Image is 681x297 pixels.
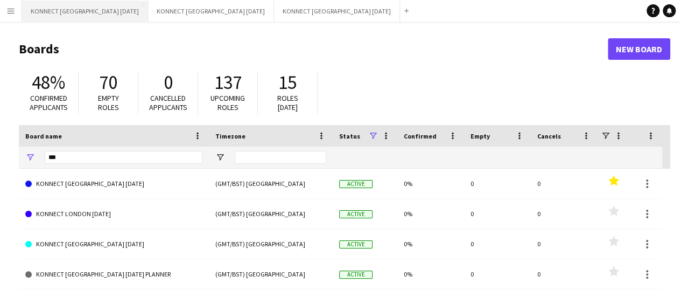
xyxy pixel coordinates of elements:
[537,132,561,140] span: Cancels
[149,93,187,112] span: Cancelled applicants
[397,169,464,198] div: 0%
[397,259,464,289] div: 0%
[25,132,62,140] span: Board name
[209,259,333,289] div: (GMT/BST) [GEOGRAPHIC_DATA]
[339,132,360,140] span: Status
[397,229,464,259] div: 0%
[235,151,326,164] input: Timezone Filter Input
[464,229,531,259] div: 0
[531,199,598,229] div: 0
[164,71,173,94] span: 0
[30,93,68,112] span: Confirmed applicants
[339,210,373,218] span: Active
[215,132,245,140] span: Timezone
[608,38,670,60] a: New Board
[274,1,400,22] button: KONNECT [GEOGRAPHIC_DATA] [DATE]
[464,199,531,229] div: 0
[531,169,598,198] div: 0
[339,180,373,188] span: Active
[25,259,202,289] a: KONNECT [GEOGRAPHIC_DATA] [DATE] PLANNER
[464,259,531,289] div: 0
[339,271,373,279] span: Active
[25,169,202,199] a: KONNECT [GEOGRAPHIC_DATA] [DATE]
[471,132,490,140] span: Empty
[209,199,333,229] div: (GMT/BST) [GEOGRAPHIC_DATA]
[278,71,297,94] span: 15
[531,229,598,259] div: 0
[98,93,119,112] span: Empty roles
[25,229,202,259] a: KONNECT [GEOGRAPHIC_DATA] [DATE]
[45,151,202,164] input: Board name Filter Input
[148,1,274,22] button: KONNECT [GEOGRAPHIC_DATA] [DATE]
[214,71,242,94] span: 137
[277,93,298,112] span: Roles [DATE]
[397,199,464,229] div: 0%
[25,153,35,162] button: Open Filter Menu
[210,93,245,112] span: Upcoming roles
[22,1,148,22] button: KONNECT [GEOGRAPHIC_DATA] [DATE]
[531,259,598,289] div: 0
[32,71,65,94] span: 48%
[215,153,225,162] button: Open Filter Menu
[209,169,333,198] div: (GMT/BST) [GEOGRAPHIC_DATA]
[209,229,333,259] div: (GMT/BST) [GEOGRAPHIC_DATA]
[404,132,437,140] span: Confirmed
[339,240,373,248] span: Active
[19,41,608,57] h1: Boards
[25,199,202,229] a: KONNECT LONDON [DATE]
[99,71,117,94] span: 70
[464,169,531,198] div: 0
